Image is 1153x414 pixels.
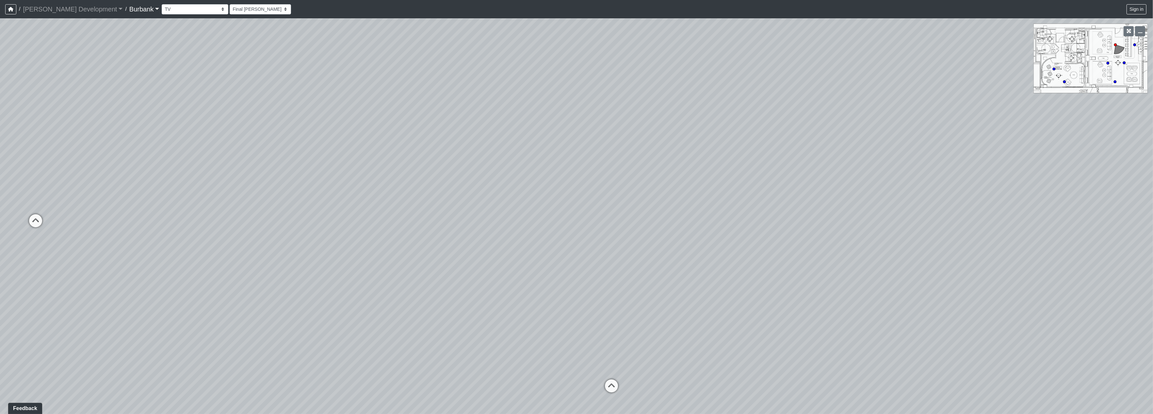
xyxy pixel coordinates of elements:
span: / [16,3,23,16]
button: Sign in [1127,4,1146,14]
a: [PERSON_NAME] Development [23,3,122,16]
iframe: Ybug feedback widget [5,401,43,414]
span: / [122,3,129,16]
a: Burbank [129,3,159,16]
